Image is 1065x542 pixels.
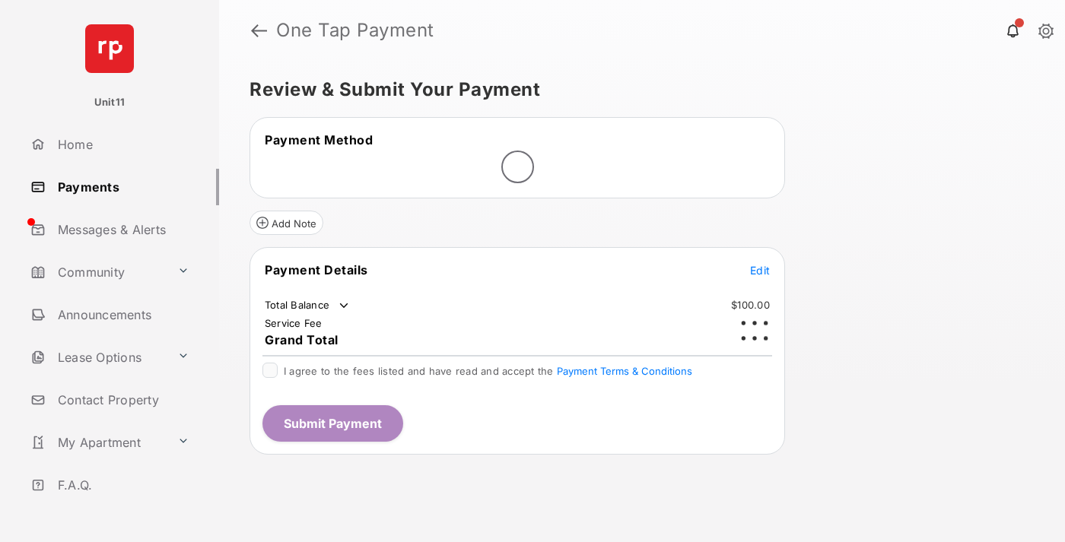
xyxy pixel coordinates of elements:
[265,132,373,147] span: Payment Method
[24,382,219,418] a: Contact Property
[262,405,403,442] button: Submit Payment
[264,298,351,313] td: Total Balance
[24,211,219,248] a: Messages & Alerts
[265,332,339,347] span: Grand Total
[24,339,171,376] a: Lease Options
[24,467,219,503] a: F.A.Q.
[94,95,126,110] p: Unit11
[750,262,770,277] button: Edit
[557,365,692,377] button: I agree to the fees listed and have read and accept the
[24,169,219,205] a: Payments
[250,211,323,235] button: Add Note
[250,81,1022,99] h5: Review & Submit Your Payment
[265,262,368,277] span: Payment Details
[264,316,323,330] td: Service Fee
[276,21,434,40] strong: One Tap Payment
[24,296,219,333] a: Announcements
[24,126,219,163] a: Home
[24,424,171,461] a: My Apartment
[284,365,692,377] span: I agree to the fees listed and have read and accept the
[730,298,771,312] td: $100.00
[24,254,171,290] a: Community
[85,24,134,73] img: svg+xml;base64,PHN2ZyB4bWxucz0iaHR0cDovL3d3dy53My5vcmcvMjAwMC9zdmciIHdpZHRoPSI2NCIgaGVpZ2h0PSI2NC...
[750,264,770,277] span: Edit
